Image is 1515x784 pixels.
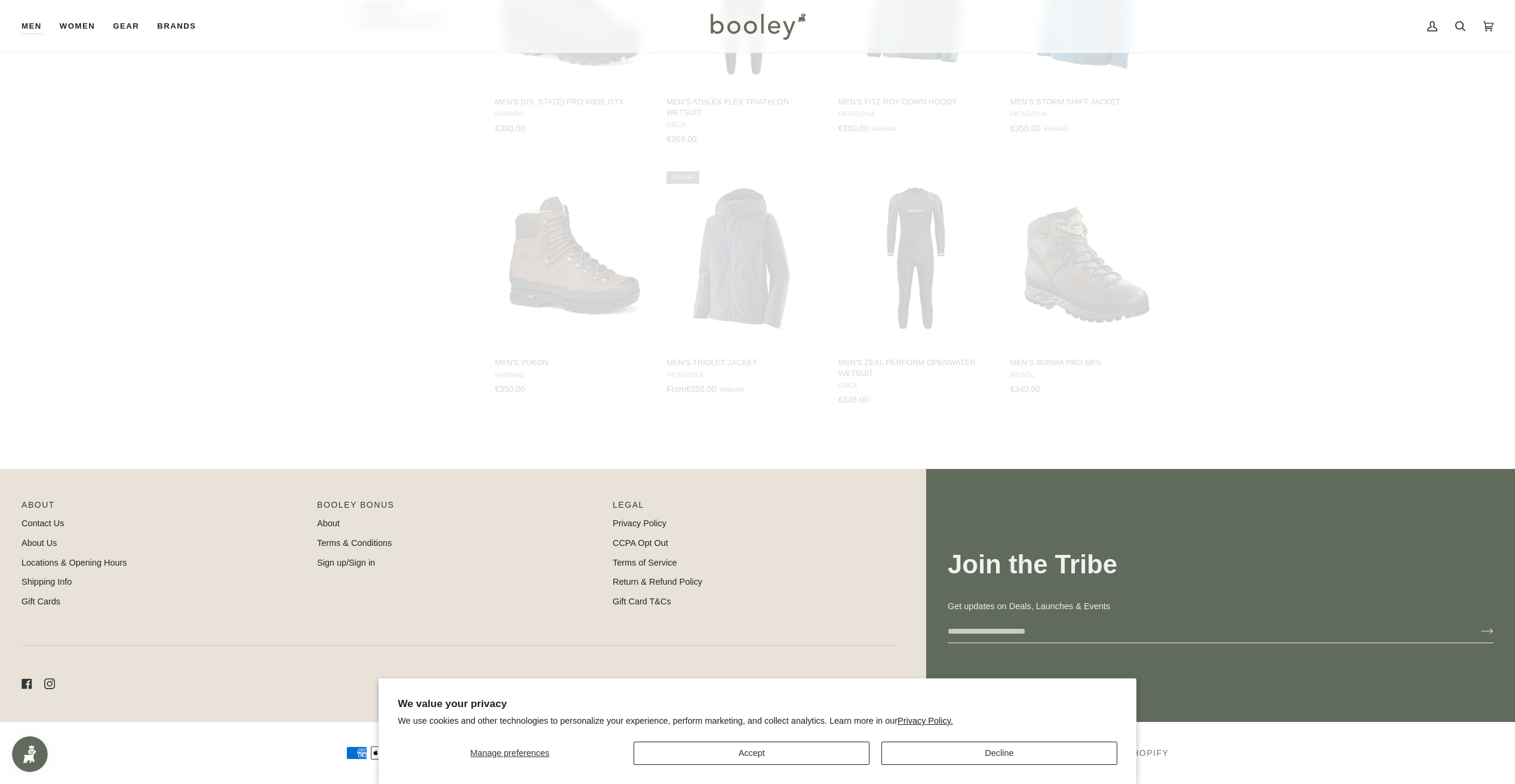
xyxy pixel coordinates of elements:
button: Accept [634,742,869,765]
a: Privacy Policy. [898,716,953,726]
p: Booley Bonus [317,499,601,517]
button: Join [1462,622,1494,641]
input: your-email@example.com [948,621,1462,643]
button: Decline [881,742,1117,765]
a: Terms & Conditions [317,538,392,548]
a: Return & Refund Policy [613,577,702,587]
a: Powered by Shopify [1057,748,1169,758]
iframe: Button to open loyalty program pop-up [12,736,48,772]
a: Locations & Opening Hours [21,558,127,567]
h3: Join the Tribe [948,548,1494,581]
a: About Us [21,538,57,548]
span: Manage preferences [471,748,549,758]
p: Pipeline_Footer Sub [613,499,896,517]
p: We use cookies and other technologies to personalize your experience, perform marketing, and coll... [398,715,1117,727]
span: Women [60,20,95,32]
a: Gift Cards [21,597,60,606]
a: Gift Card T&Cs [613,597,671,606]
a: Sign up/Sign in [317,558,375,567]
h2: We value your privacy [398,697,1117,710]
span: Brands [157,20,196,32]
p: Pipeline_Footer Main [21,499,305,517]
a: Privacy Policy [613,518,666,528]
img: Booley [705,9,810,44]
a: Contact Us [21,518,64,528]
a: Terms of Service [613,558,677,567]
span: Gear [113,20,139,32]
a: About [317,518,340,528]
span: Men [21,20,42,32]
button: Manage preferences [398,742,622,765]
a: CCPA Opt Out [613,538,668,548]
a: Shipping Info [21,577,72,587]
p: Get updates on Deals, Launches & Events [948,600,1494,613]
